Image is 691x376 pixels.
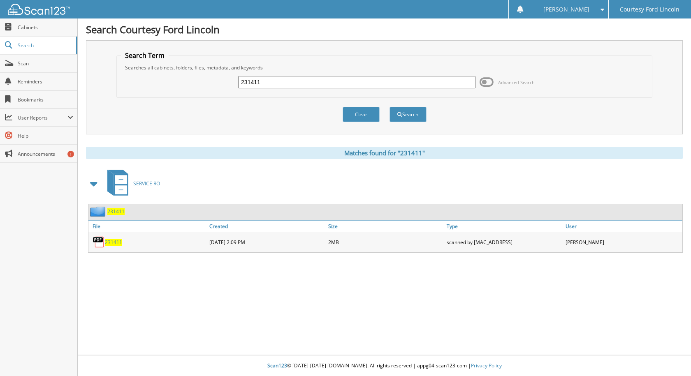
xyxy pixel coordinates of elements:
span: Reminders [18,78,73,85]
button: Search [390,107,427,122]
div: scanned by [MAC_ADDRESS] [445,234,563,250]
div: [DATE] 2:09 PM [207,234,326,250]
iframe: Chat Widget [650,337,691,376]
img: PDF.png [93,236,105,248]
div: [PERSON_NAME] [563,234,682,250]
div: Matches found for "231411" [86,147,683,159]
span: [PERSON_NAME] [543,7,589,12]
button: Clear [343,107,380,122]
legend: Search Term [121,51,169,60]
span: Scan123 [267,362,287,369]
span: Courtesy Ford Lincoln [620,7,679,12]
span: Search [18,42,72,49]
img: scan123-logo-white.svg [8,4,70,15]
span: User Reports [18,114,67,121]
div: 2MB [326,234,445,250]
a: Created [207,221,326,232]
a: 231411 [107,208,125,215]
span: Scan [18,60,73,67]
a: User [563,221,682,232]
a: SERVICE RO [102,167,160,200]
a: Size [326,221,445,232]
span: Announcements [18,150,73,157]
div: 1 [67,151,74,157]
span: Help [18,132,73,139]
span: Bookmarks [18,96,73,103]
div: Searches all cabinets, folders, files, metadata, and keywords [121,64,648,71]
a: File [88,221,207,232]
a: Privacy Policy [471,362,502,369]
span: SERVICE RO [133,180,160,187]
span: Advanced Search [498,79,535,85]
a: Type [445,221,563,232]
span: Cabinets [18,24,73,31]
div: © [DATE]-[DATE] [DOMAIN_NAME]. All rights reserved | appg04-scan123-com | [78,356,691,376]
h1: Search Courtesy Ford Lincoln [86,23,683,36]
a: 231411 [105,239,122,246]
img: folder2.png [90,206,107,217]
